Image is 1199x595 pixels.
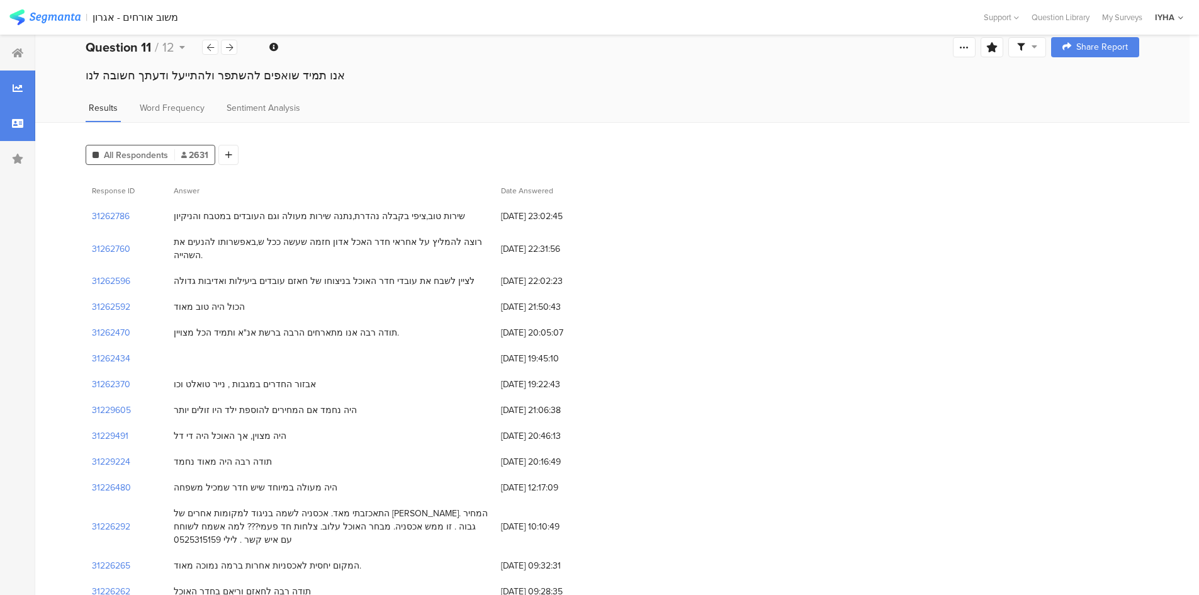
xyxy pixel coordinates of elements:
div: היה מצוין, אך האוכל היה די דל [174,429,286,443]
section: 31226265 [92,559,130,572]
b: Question 11 [86,38,151,57]
section: 31262370 [92,378,130,391]
section: 31262592 [92,300,130,314]
a: My Surveys [1096,11,1149,23]
section: 31226292 [92,520,130,533]
span: [DATE] 22:31:56 [501,242,602,256]
span: [DATE] 12:17:09 [501,481,602,494]
div: שירות טוב,ציפי בקבלה נהדרת,נתנה שירות מעולה וגם העובדים במטבח והניקיון [174,210,465,223]
span: Response ID [92,185,135,196]
div: אבזור החדרים במגבות , נייר טואלט וכו [174,378,316,391]
span: Word Frequency [140,101,205,115]
span: [DATE] 09:32:31 [501,559,602,572]
section: 31226480 [92,481,131,494]
img: segmanta logo [9,9,81,25]
span: [DATE] 20:05:07 [501,326,602,339]
span: Date Answered [501,185,553,196]
span: Results [89,101,118,115]
section: 31262786 [92,210,130,223]
span: [DATE] 23:02:45 [501,210,602,223]
span: [DATE] 19:22:43 [501,378,602,391]
span: 2631 [181,149,208,162]
span: / [155,38,159,57]
div: IYHA [1155,11,1174,23]
span: Answer [174,185,200,196]
div: תודה רבה היה מאוד נחמד [174,455,272,468]
div: היה נחמד אם המחירים להוספת ילד היו זולים יותר [174,404,357,417]
div: הכול היה טוב מאוד [174,300,245,314]
div: תודה רבה אנו מתארחים הרבה ברשת אנ"א ותמיד הכל מצויין. [174,326,399,339]
span: [DATE] 20:16:49 [501,455,602,468]
div: Support [984,8,1019,27]
span: Sentiment Analysis [227,101,300,115]
span: [DATE] 21:50:43 [501,300,602,314]
div: לציין לשבח את עובדי חדר האוכל בניצוחו של חאזם עובדים ביעילות ואדיבות גדולה [174,275,475,288]
span: [DATE] 20:46:13 [501,429,602,443]
section: 31262760 [92,242,130,256]
span: [DATE] 10:10:49 [501,520,602,533]
section: 31262470 [92,326,130,339]
div: אנו תמיד שואפים להשתפר ולהתייעל ודעתך חשובה לנו [86,67,1139,84]
a: Question Library [1025,11,1096,23]
section: 31262596 [92,275,130,288]
div: משוב אורחים - אגרון [93,11,178,23]
section: 31229605 [92,404,131,417]
section: 31229491 [92,429,128,443]
span: [DATE] 21:06:38 [501,404,602,417]
div: המקום יחסית לאכסניות אחרות ברמה נמוכה מאוד. [174,559,361,572]
div: התאכזבתי מאד. אכסניה לשמה בניגוד למקומות אחרים של [PERSON_NAME]. המחיר גבוה . זו ממש אכסניה. מבחר... [174,507,488,547]
div: רוצה להמליץ על אחראי חדר האכל אדון חזמה שעשה ככל ש,באפשרותו להנעים את השהייה. [174,235,488,262]
span: All Respondents [104,149,168,162]
section: 31262434 [92,352,130,365]
span: [DATE] 19:45:10 [501,352,602,365]
span: Share Report [1076,43,1128,52]
span: 12 [162,38,174,57]
section: 31229224 [92,455,130,468]
span: [DATE] 22:02:23 [501,275,602,288]
div: | [86,10,87,25]
div: היה מעולה במיוחד שיש חדר שמכיל משפחה [174,481,337,494]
